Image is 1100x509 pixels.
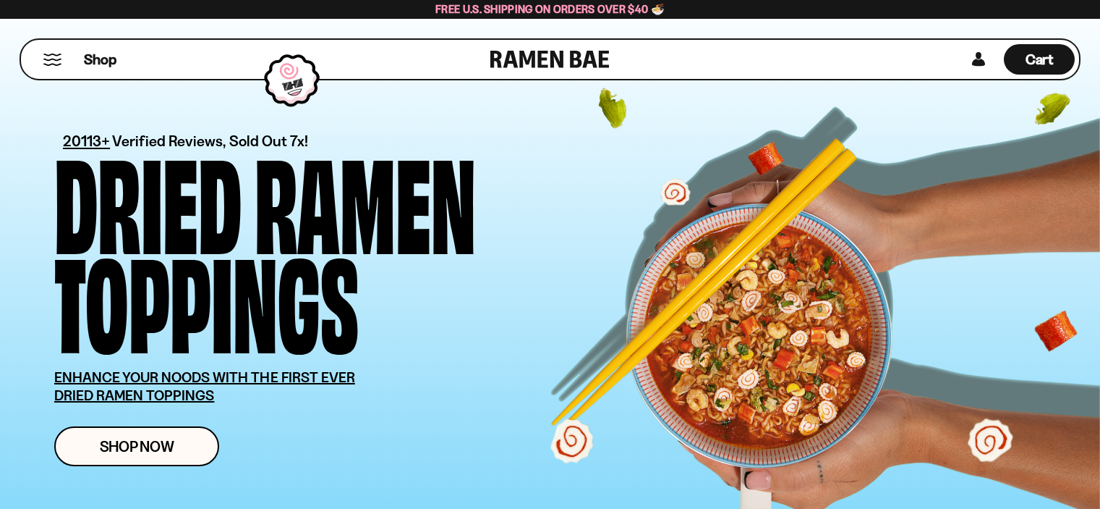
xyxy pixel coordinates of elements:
button: Mobile Menu Trigger [43,54,62,66]
div: Dried [54,148,242,248]
div: Toppings [54,248,359,347]
a: Cart [1004,40,1075,79]
div: Ramen [255,148,476,248]
span: Shop [84,50,116,70]
span: Free U.S. Shipping on Orders over $40 🍜 [435,2,665,16]
span: Shop Now [100,439,174,454]
span: Cart [1026,51,1054,68]
u: ENHANCE YOUR NOODS WITH THE FIRST EVER DRIED RAMEN TOPPINGS [54,369,355,404]
a: Shop Now [54,426,219,466]
a: Shop [84,44,116,75]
